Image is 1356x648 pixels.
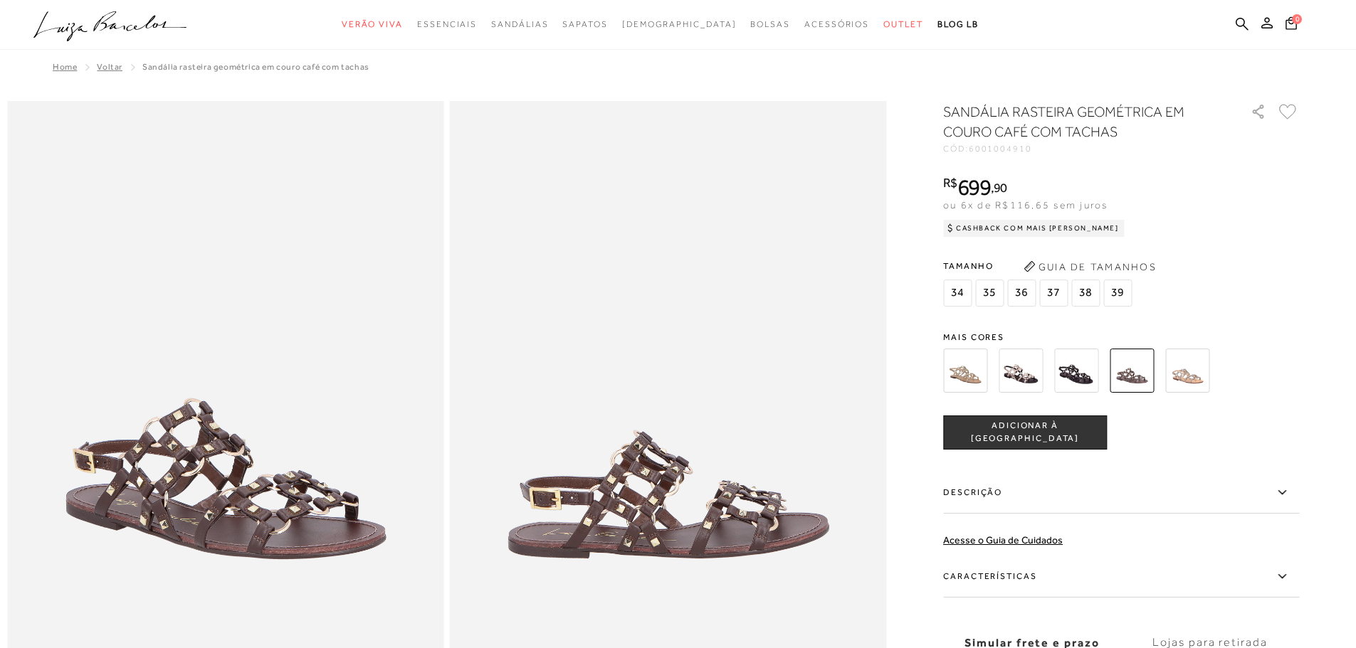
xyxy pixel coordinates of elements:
label: Descrição [943,472,1299,514]
button: 0 [1281,16,1301,35]
a: noSubCategoriesText [622,11,737,38]
span: Sandálias [491,19,548,29]
span: Bolsas [750,19,790,29]
i: , [991,181,1007,194]
span: Acessórios [804,19,869,29]
span: 39 [1103,280,1132,307]
button: Guia de Tamanhos [1019,255,1161,278]
img: SANDÁLIA RASTEIRA GEOMÉTRICA EM COURO CAFÉ COM TACHAS [1110,349,1154,393]
span: Essenciais [417,19,477,29]
img: SANDÁLIA RASTEIRA GEOMÉTRICA METALIZADA CHUMBO COM TACHAS [1165,349,1209,393]
i: R$ [943,176,957,189]
span: Verão Viva [342,19,403,29]
a: Home [53,62,77,72]
a: noSubCategoriesText [750,11,790,38]
span: 699 [957,174,991,200]
img: RASTEIRA COM APLICAÇÕES PRETO [1054,349,1098,393]
span: 38 [1071,280,1100,307]
span: Outlet [883,19,923,29]
img: RASTEIRA COM APLICAÇÕES DOURADO [943,349,987,393]
label: Características [943,556,1299,597]
a: noSubCategoriesText [562,11,607,38]
a: Acesse o Guia de Cuidados [943,534,1063,546]
div: CÓD: [943,144,1228,153]
span: 0 [1292,14,1302,24]
span: SANDÁLIA RASTEIRA GEOMÉTRICA EM COURO CAFÉ COM TACHAS [142,62,369,72]
span: ou 6x de R$116,65 sem juros [943,199,1108,211]
span: 35 [975,280,1004,307]
a: BLOG LB [937,11,979,38]
a: noSubCategoriesText [804,11,869,38]
a: noSubCategoriesText [883,11,923,38]
span: [DEMOGRAPHIC_DATA] [622,19,737,29]
a: noSubCategoriesText [417,11,477,38]
span: Mais cores [943,333,1299,341]
a: Voltar [97,62,122,72]
span: Tamanho [943,255,1135,277]
span: Sapatos [562,19,607,29]
a: noSubCategoriesText [491,11,548,38]
span: 6001004910 [969,144,1032,154]
span: BLOG LB [937,19,979,29]
a: noSubCategoriesText [342,11,403,38]
div: Cashback com Mais [PERSON_NAME] [943,220,1125,237]
img: RASTEIRA COM APLICAÇÕES OFF WHITE [999,349,1043,393]
span: 37 [1039,280,1068,307]
button: ADICIONAR À [GEOGRAPHIC_DATA] [943,415,1107,450]
span: 36 [1007,280,1036,307]
span: 34 [943,280,972,307]
span: ADICIONAR À [GEOGRAPHIC_DATA] [944,420,1106,445]
span: 90 [994,180,1007,195]
h1: SANDÁLIA RASTEIRA GEOMÉTRICA EM COURO CAFÉ COM TACHAS [943,102,1210,142]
